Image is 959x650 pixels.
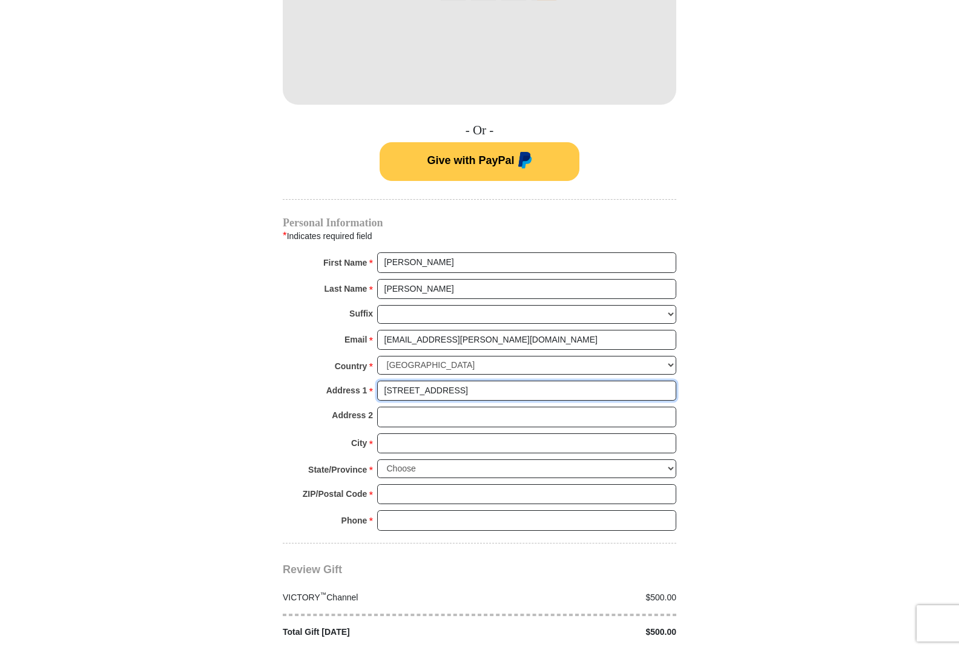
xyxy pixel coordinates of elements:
[283,228,676,244] div: Indicates required field
[349,305,373,322] strong: Suffix
[283,123,676,138] h4: - Or -
[335,358,367,375] strong: Country
[323,254,367,271] strong: First Name
[380,142,579,181] button: Give with PayPal
[341,512,367,529] strong: Phone
[277,591,480,604] div: VICTORY Channel
[344,331,367,348] strong: Email
[325,280,367,297] strong: Last Name
[332,407,373,424] strong: Address 2
[303,485,367,502] strong: ZIP/Postal Code
[427,154,514,166] span: Give with PayPal
[515,152,532,171] img: paypal
[479,626,683,639] div: $500.00
[277,626,480,639] div: Total Gift [DATE]
[479,591,683,604] div: $500.00
[320,591,327,598] sup: ™
[351,435,367,451] strong: City
[308,461,367,478] strong: State/Province
[326,382,367,399] strong: Address 1
[283,218,676,228] h4: Personal Information
[283,563,342,576] span: Review Gift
